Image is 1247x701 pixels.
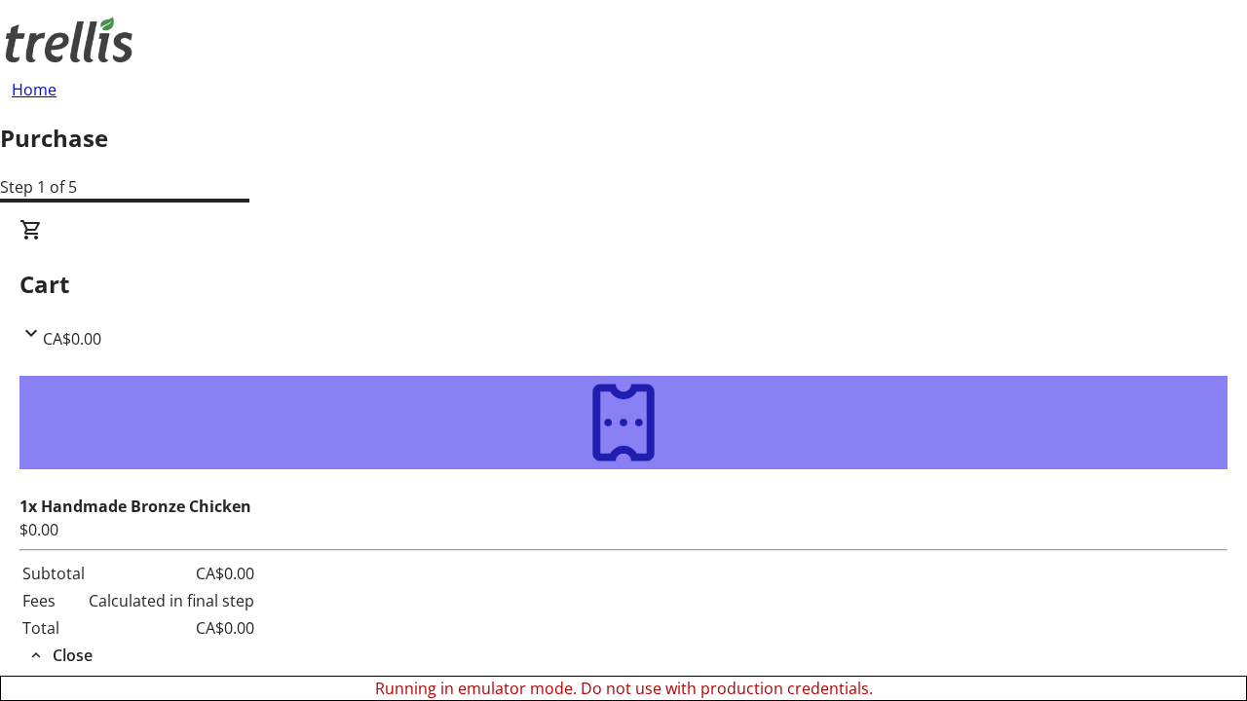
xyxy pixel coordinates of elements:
[19,518,1228,541] div: $0.00
[53,644,93,667] span: Close
[21,561,86,586] td: Subtotal
[19,496,251,517] strong: 1x Handmade Bronze Chicken
[43,328,101,350] span: CA$0.00
[88,588,255,613] td: Calculated in final step
[21,588,86,613] td: Fees
[19,644,100,667] button: Close
[19,218,1228,350] div: CartCA$0.00
[19,350,1228,668] div: CartCA$0.00
[19,267,1228,302] h2: Cart
[88,561,255,586] td: CA$0.00
[21,615,86,641] td: Total
[88,615,255,641] td: CA$0.00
